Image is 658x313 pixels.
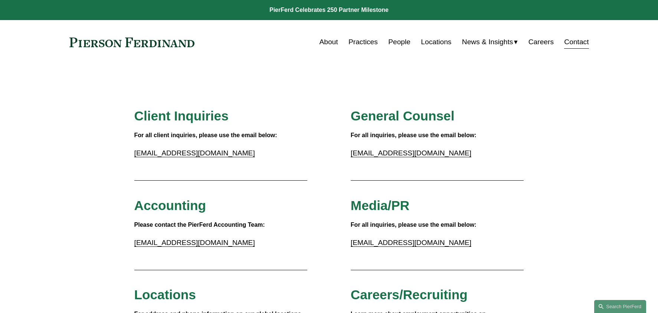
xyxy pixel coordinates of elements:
strong: For all inquiries, please use the email below: [351,222,477,228]
a: Search this site [594,300,646,313]
span: Accounting [134,198,206,213]
span: Careers/Recruiting [351,287,468,302]
span: Media/PR [351,198,409,213]
a: Practices [348,35,378,49]
span: General Counsel [351,109,455,123]
a: [EMAIL_ADDRESS][DOMAIN_NAME] [134,239,255,246]
a: Careers [528,35,554,49]
strong: For all client inquiries, please use the email below: [134,132,277,138]
a: [EMAIL_ADDRESS][DOMAIN_NAME] [134,149,255,157]
a: Contact [564,35,589,49]
a: [EMAIL_ADDRESS][DOMAIN_NAME] [351,149,471,157]
a: folder dropdown [462,35,518,49]
strong: Please contact the PierFerd Accounting Team: [134,222,265,228]
a: People [388,35,410,49]
a: Locations [421,35,451,49]
a: [EMAIL_ADDRESS][DOMAIN_NAME] [351,239,471,246]
span: News & Insights [462,36,513,49]
span: Client Inquiries [134,109,229,123]
span: Locations [134,287,196,302]
strong: For all inquiries, please use the email below: [351,132,477,138]
a: About [319,35,338,49]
